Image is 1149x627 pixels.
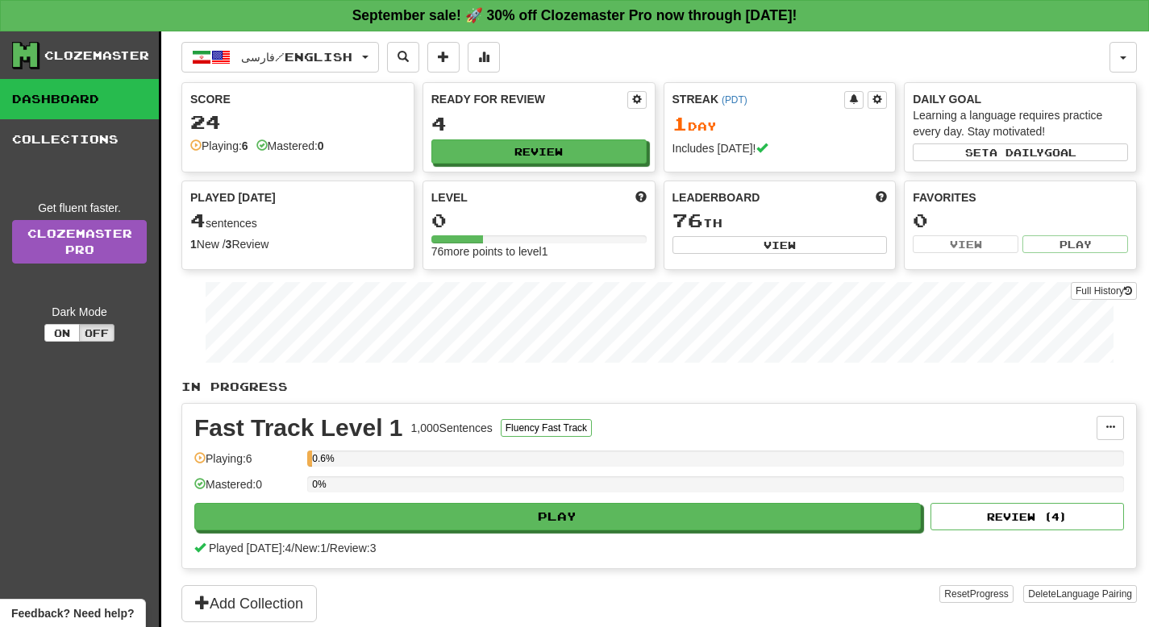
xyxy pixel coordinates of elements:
[190,209,206,231] span: 4
[431,189,468,206] span: Level
[672,140,888,156] div: Includes [DATE]!
[672,189,760,206] span: Leaderboard
[79,324,114,342] button: Off
[256,138,324,154] div: Mastered:
[44,48,149,64] div: Clozemaster
[226,238,232,251] strong: 3
[1023,585,1137,603] button: DeleteLanguage Pairing
[387,42,419,73] button: Search sentences
[1056,588,1132,600] span: Language Pairing
[635,189,647,206] span: Score more points to level up
[876,189,887,206] span: This week in points, UTC
[970,588,1009,600] span: Progress
[11,605,134,621] span: Open feedback widget
[672,210,888,231] div: th
[672,112,688,135] span: 1
[913,143,1128,161] button: Seta dailygoal
[672,236,888,254] button: View
[330,542,377,554] span: Review: 3
[327,542,330,554] span: /
[190,138,248,154] div: Playing:
[1071,282,1137,300] button: Full History
[181,42,379,73] button: فارسی/English
[209,542,291,554] span: Played [DATE]: 4
[242,139,248,152] strong: 6
[427,42,460,73] button: Add sentence to collection
[291,542,294,554] span: /
[930,503,1124,530] button: Review (4)
[190,238,197,251] strong: 1
[411,420,493,436] div: 1,000 Sentences
[44,324,80,342] button: On
[431,210,647,230] div: 0
[294,542,327,554] span: New: 1
[1022,235,1128,253] button: Play
[672,209,703,231] span: 76
[913,235,1018,253] button: View
[501,419,592,437] button: Fluency Fast Track
[989,147,1044,158] span: a daily
[431,243,647,260] div: 76 more points to level 1
[672,91,845,107] div: Streak
[190,210,406,231] div: sentences
[194,476,299,503] div: Mastered: 0
[194,503,921,530] button: Play
[241,50,352,64] span: فارسی / English
[468,42,500,73] button: More stats
[913,189,1128,206] div: Favorites
[194,416,403,440] div: Fast Track Level 1
[939,585,1013,603] button: ResetProgress
[190,189,276,206] span: Played [DATE]
[181,379,1137,395] p: In Progress
[190,112,406,132] div: 24
[194,451,299,477] div: Playing: 6
[12,304,147,320] div: Dark Mode
[672,114,888,135] div: Day
[190,91,406,107] div: Score
[431,114,647,134] div: 4
[190,236,406,252] div: New / Review
[722,94,747,106] a: (PDT)
[431,91,627,107] div: Ready for Review
[12,220,147,264] a: ClozemasterPro
[431,139,647,164] button: Review
[318,139,324,152] strong: 0
[181,585,317,622] button: Add Collection
[913,91,1128,107] div: Daily Goal
[913,210,1128,230] div: 0
[352,7,797,23] strong: September sale! 🚀 30% off Clozemaster Pro now through [DATE]!
[12,200,147,216] div: Get fluent faster.
[913,107,1128,139] div: Learning a language requires practice every day. Stay motivated!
